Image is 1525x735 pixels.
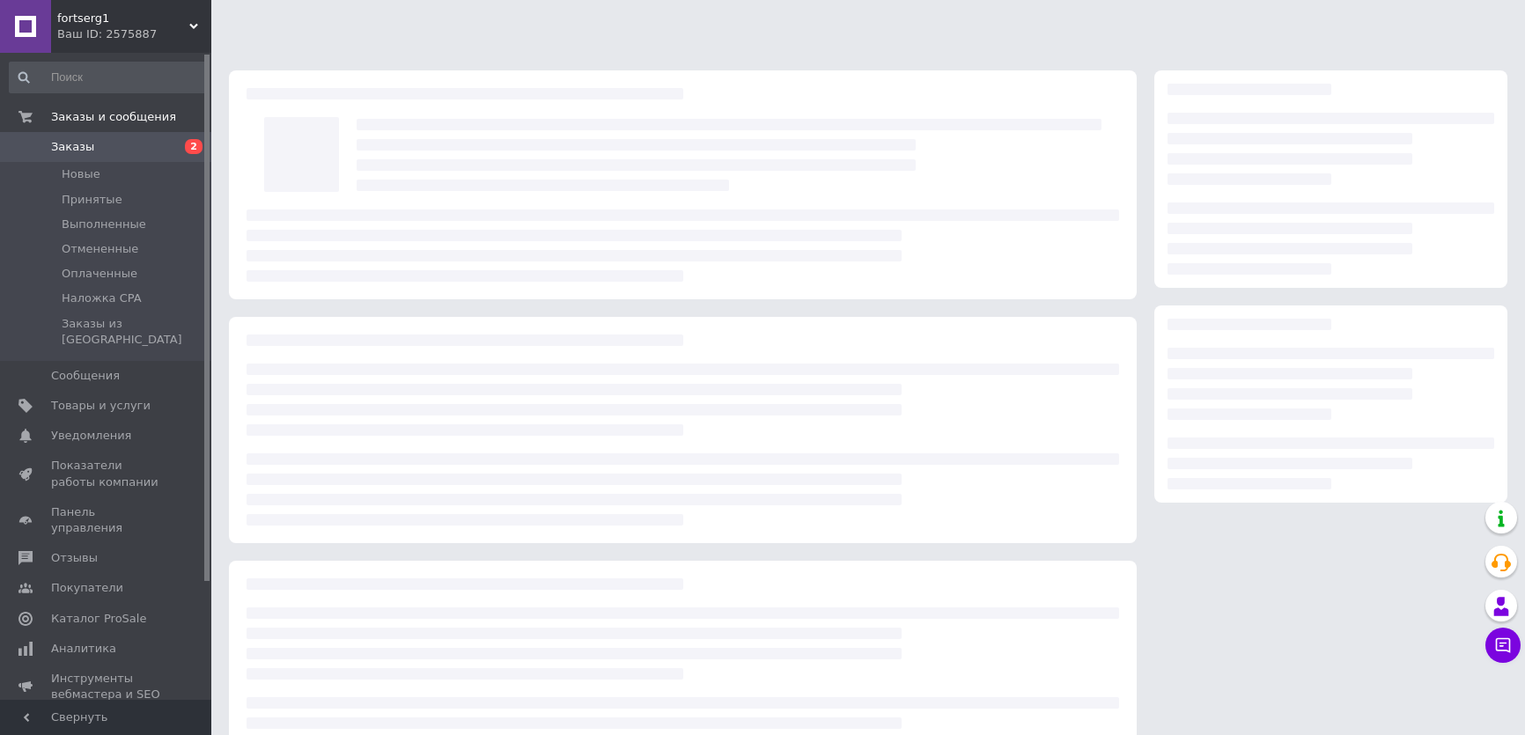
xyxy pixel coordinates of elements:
span: Товары и услуги [51,398,151,414]
span: Покупатели [51,580,123,596]
span: Сообщения [51,368,120,384]
span: Заказы [51,139,94,155]
span: Новые [62,166,100,182]
span: Аналитика [51,641,116,657]
span: Заказы и сообщения [51,109,176,125]
span: Показатели работы компании [51,458,163,489]
span: Заказы из [GEOGRAPHIC_DATA] [62,316,205,348]
span: Выполненные [62,217,146,232]
span: Отзывы [51,550,98,566]
span: fortserg1 [57,11,189,26]
span: Отмененные [62,241,138,257]
div: Ваш ID: 2575887 [57,26,211,42]
span: 2 [185,139,203,154]
input: Поиск [9,62,207,93]
span: Принятые [62,192,122,208]
button: Чат с покупателем [1485,628,1521,663]
span: Инструменты вебмастера и SEO [51,671,163,702]
span: Панель управления [51,504,163,536]
span: Каталог ProSale [51,611,146,627]
span: Оплаченные [62,266,137,282]
span: Наложка CPA [62,290,142,306]
span: Уведомления [51,428,131,444]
